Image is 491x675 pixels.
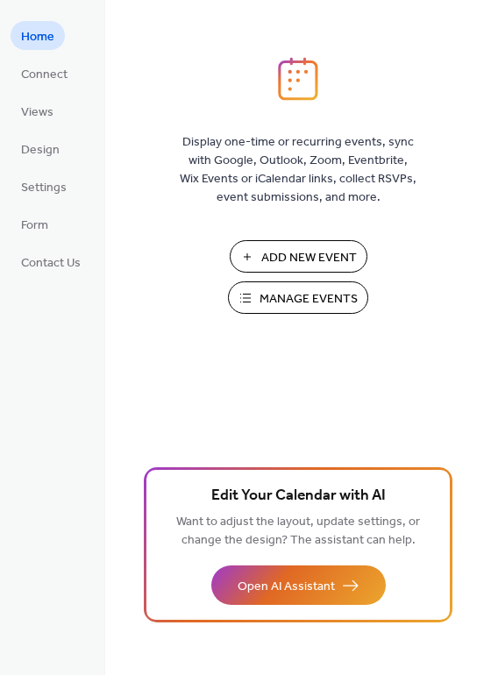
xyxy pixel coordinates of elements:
span: Design [21,141,60,160]
span: Settings [21,179,67,197]
img: logo_icon.svg [278,57,318,101]
span: Manage Events [260,290,358,309]
span: Display one-time or recurring events, sync with Google, Outlook, Zoom, Eventbrite, Wix Events or ... [180,133,416,207]
span: Views [21,103,53,122]
span: Want to adjust the layout, update settings, or change the design? The assistant can help. [176,510,420,552]
a: Connect [11,59,78,88]
a: Form [11,210,59,238]
a: Settings [11,172,77,201]
a: Home [11,21,65,50]
span: Add New Event [261,249,357,267]
a: Contact Us [11,247,91,276]
span: Connect [21,66,68,84]
span: Contact Us [21,254,81,273]
span: Home [21,28,54,46]
button: Open AI Assistant [211,565,386,605]
button: Add New Event [230,240,367,273]
span: Form [21,217,48,235]
span: Open AI Assistant [238,578,335,596]
span: Edit Your Calendar with AI [211,484,386,508]
a: Views [11,96,64,125]
a: Design [11,134,70,163]
button: Manage Events [228,281,368,314]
